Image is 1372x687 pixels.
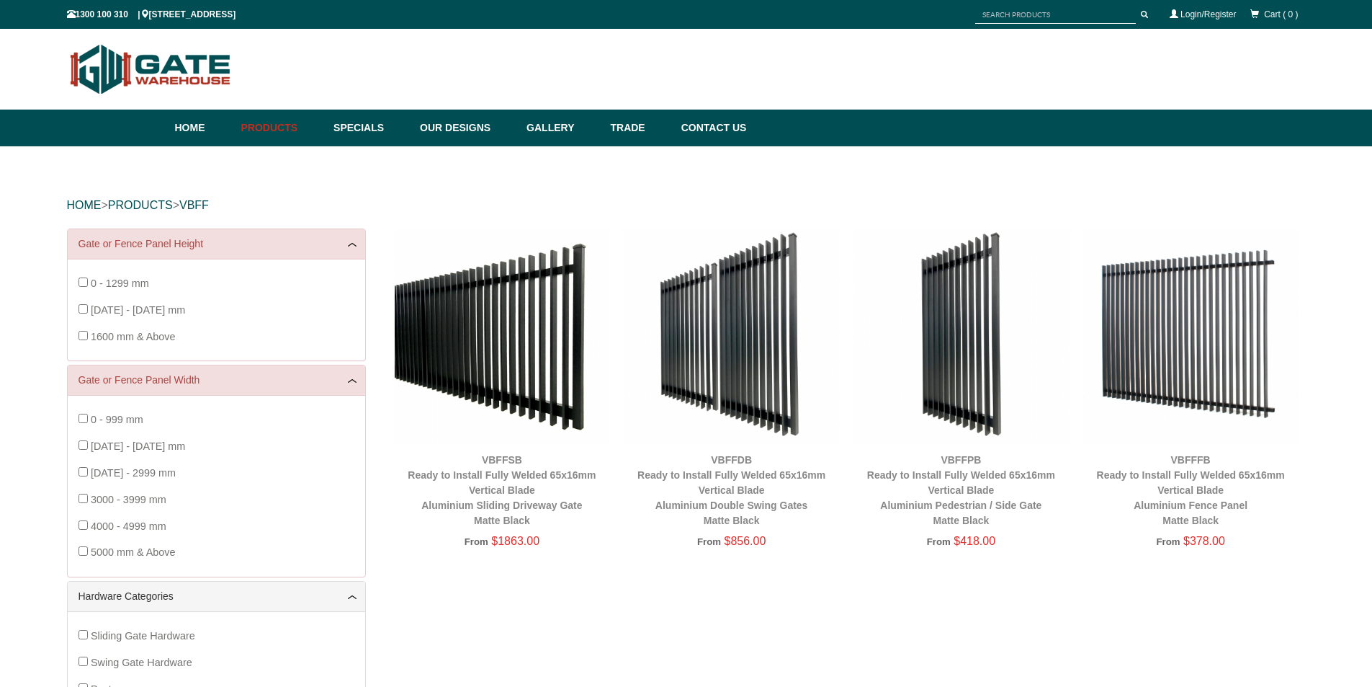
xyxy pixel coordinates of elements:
[91,520,166,532] span: 4000 - 4999 mm
[867,454,1055,526] a: VBFFPBReady to Install Fully Welded 65x16mm Vertical BladeAluminium Pedestrian / Side GateMatte B...
[725,535,766,547] span: $856.00
[67,9,236,19] span: 1300 100 310 | [STREET_ADDRESS]
[175,110,234,146] a: Home
[413,110,519,146] a: Our Designs
[326,110,413,146] a: Specials
[624,229,839,444] img: VBFFDB - Ready to Install Fully Welded 65x16mm Vertical Blade - Aluminium Double Swing Gates - Ma...
[91,546,176,558] span: 5000 mm & Above
[91,331,176,342] span: 1600 mm & Above
[637,454,825,526] a: VBFFDBReady to Install Fully Welded 65x16mm Vertical BladeAluminium Double Swing GatesMatte Black
[1180,9,1236,19] a: Login/Register
[79,236,354,252] a: Gate or Fence Panel Height
[975,6,1136,24] input: SEARCH PRODUCTS
[91,467,176,479] span: [DATE] - 2999 mm
[408,454,596,526] a: VBFFSBReady to Install Fully Welded 65x16mm Vertical BladeAluminium Sliding Driveway GateMatte Black
[91,657,192,668] span: Swing Gate Hardware
[1264,9,1298,19] span: Cart ( 0 )
[954,535,995,547] span: $418.00
[927,536,951,547] span: From
[697,536,721,547] span: From
[603,110,673,146] a: Trade
[67,36,235,102] img: Gate Warehouse
[519,110,603,146] a: Gallery
[91,304,185,316] span: [DATE] - [DATE] mm
[91,440,185,452] span: [DATE] - [DATE] mm
[67,182,1306,229] div: > >
[674,110,747,146] a: Contact Us
[179,199,209,211] a: vbff
[67,199,102,211] a: HOME
[234,110,327,146] a: Products
[91,630,195,642] span: Sliding Gate Hardware
[108,199,173,211] a: PRODUCTS
[1097,454,1285,526] a: VBFFFBReady to Install Fully Welded 65x16mm Vertical BladeAluminium Fence PanelMatte Black
[91,494,166,505] span: 3000 - 3999 mm
[79,589,354,604] a: Hardware Categories
[91,278,149,289] span: 0 - 1299 mm
[395,229,610,444] img: VBFFSB - Ready to Install Fully Welded 65x16mm Vertical Blade - Aluminium Sliding Driveway Gate -...
[1183,535,1225,547] span: $378.00
[79,373,354,388] a: Gate or Fence Panel Width
[1083,229,1299,444] img: VBFFFB - Ready to Install Fully Welded 65x16mm Vertical Blade - Aluminium Fence Panel - Matte Bla...
[91,414,143,425] span: 0 - 999 mm
[465,536,488,547] span: From
[853,229,1069,444] img: VBFFPB - Ready to Install Fully Welded 65x16mm Vertical Blade - Aluminium Pedestrian / Side Gate ...
[1156,536,1180,547] span: From
[491,535,539,547] span: $1863.00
